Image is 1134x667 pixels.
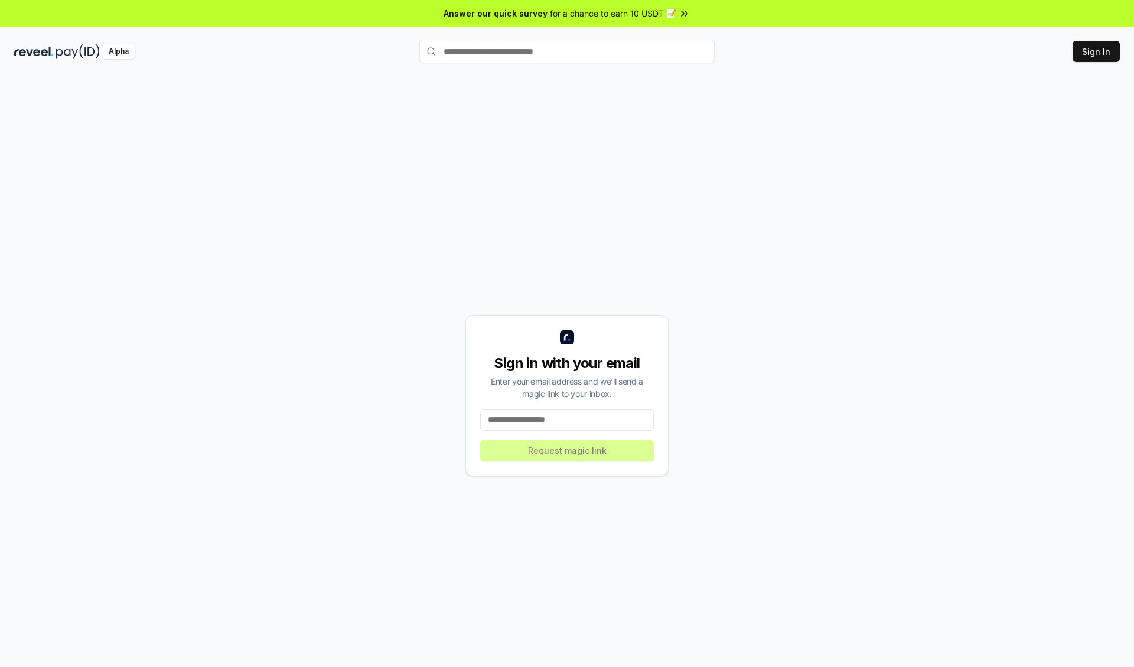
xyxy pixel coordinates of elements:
span: for a chance to earn 10 USDT 📝 [550,7,676,19]
div: Alpha [102,44,135,59]
img: reveel_dark [14,44,54,59]
div: Enter your email address and we’ll send a magic link to your inbox. [480,375,654,400]
button: Sign In [1073,41,1120,62]
span: Answer our quick survey [444,7,548,19]
div: Sign in with your email [480,354,654,373]
img: logo_small [560,330,574,344]
img: pay_id [56,44,100,59]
